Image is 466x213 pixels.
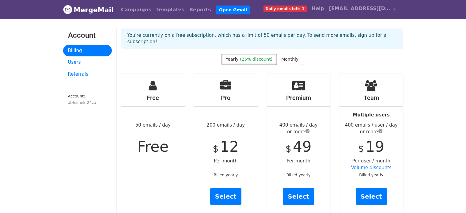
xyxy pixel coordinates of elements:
span: Daily emails left: 1 [263,6,307,12]
a: Volume discounts [351,165,392,170]
a: Users [63,56,112,68]
strong: Multiple users [353,112,390,118]
h4: Team [339,94,403,101]
a: Help [309,2,327,15]
small: Billed yearly [214,173,238,177]
span: Monthly [281,57,298,62]
small: Account: [68,94,107,105]
span: $ [213,143,218,154]
a: MergeMail [63,3,114,16]
span: Free [137,138,169,155]
a: Billing [63,45,112,57]
span: 19 [366,138,384,155]
img: MergeMail logo [63,5,72,14]
span: $ [358,143,364,154]
a: Select [356,188,387,205]
p: You're currently on a free subscription, which has a limit of 50 emails per day. To send more ema... [127,32,397,45]
span: 49 [293,138,312,155]
div: 400 emails / user / day or more [339,122,403,135]
a: Select [283,188,314,205]
span: [EMAIL_ADDRESS][DOMAIN_NAME] [329,5,390,12]
a: Select [210,188,241,205]
span: $ [286,143,291,154]
small: Billed yearly [286,173,311,177]
a: Referrals [63,68,112,80]
a: Open Gmail [216,6,250,14]
span: Yearly [226,57,239,62]
span: 12 [220,138,239,155]
span: (25% discount) [240,57,272,62]
a: Templates [154,4,187,16]
h4: Free [121,94,185,101]
h4: Pro [194,94,258,101]
h4: Premium [267,94,331,101]
a: Reports [187,4,214,16]
a: Campaigns [119,4,154,16]
small: Billed yearly [359,173,383,177]
a: Daily emails left: 1 [261,2,309,15]
a: [EMAIL_ADDRESS][DOMAIN_NAME] [327,2,398,17]
h3: Account [68,31,107,40]
div: 400 emails / day or more [267,122,331,135]
div: abhishek.24ca [68,100,107,105]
